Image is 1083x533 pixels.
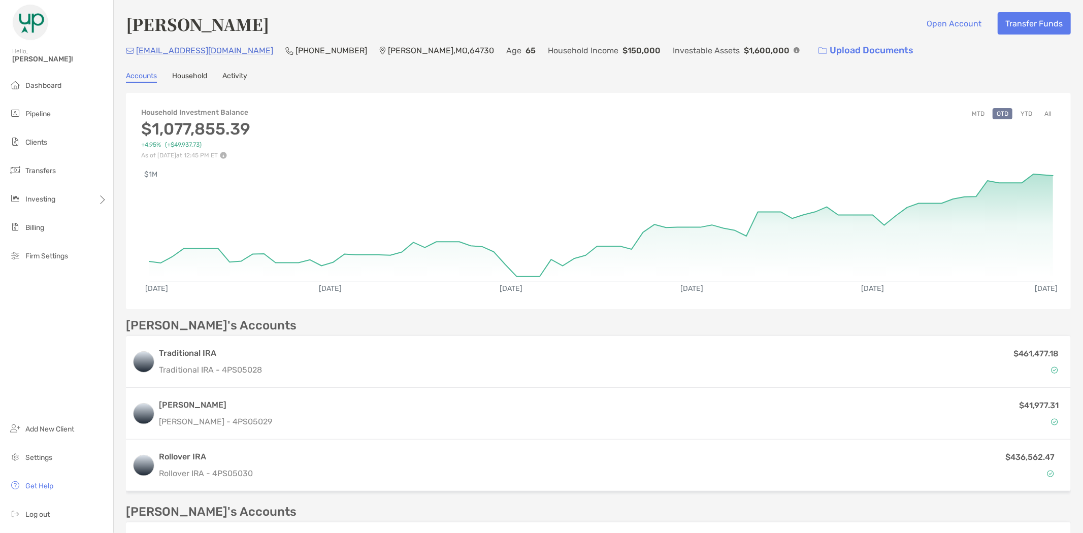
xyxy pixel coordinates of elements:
[998,12,1071,35] button: Transfer Funds
[9,422,21,435] img: add_new_client icon
[622,44,661,57] p: $150,000
[1040,108,1056,119] button: All
[126,48,134,54] img: Email Icon
[1035,284,1058,293] text: [DATE]
[526,44,536,57] p: 65
[141,108,250,117] h4: Household Investment Balance
[222,72,247,83] a: Activity
[12,4,49,41] img: Zoe Logo
[794,47,800,53] img: Info Icon
[9,164,21,176] img: transfers icon
[285,47,293,55] img: Phone Icon
[1013,347,1059,360] p: $461,477.18
[126,319,297,332] p: [PERSON_NAME]'s Accounts
[812,40,920,61] a: Upload Documents
[25,195,55,204] span: Investing
[680,284,703,293] text: [DATE]
[993,108,1012,119] button: QTD
[506,44,521,57] p: Age
[25,223,44,232] span: Billing
[1005,451,1055,463] p: $436,562.47
[172,72,207,83] a: Household
[25,510,50,519] span: Log out
[141,119,250,139] h3: $1,077,855.39
[159,347,262,359] h3: Traditional IRA
[861,284,884,293] text: [DATE]
[126,12,269,36] h4: [PERSON_NAME]
[126,506,297,518] p: [PERSON_NAME]'s Accounts
[968,108,989,119] button: MTD
[159,467,864,480] p: Rollover IRA - 4PS05030
[25,453,52,462] span: Settings
[141,152,250,159] p: As of [DATE] at 12:45 PM ET
[25,138,47,147] span: Clients
[9,451,21,463] img: settings icon
[9,136,21,148] img: clients icon
[12,55,107,63] span: [PERSON_NAME]!
[9,249,21,261] img: firm-settings icon
[1019,399,1059,412] p: $41,977.31
[136,44,273,57] p: [EMAIL_ADDRESS][DOMAIN_NAME]
[141,141,161,149] span: +4.95%
[818,47,827,54] img: button icon
[134,352,154,372] img: logo account
[1051,418,1058,425] img: Account Status icon
[165,141,202,149] span: ( +$49,937.73 )
[9,479,21,491] img: get-help icon
[145,284,168,293] text: [DATE]
[500,284,522,293] text: [DATE]
[9,107,21,119] img: pipeline icon
[548,44,618,57] p: Household Income
[673,44,740,57] p: Investable Assets
[1051,367,1058,374] img: Account Status icon
[25,110,51,118] span: Pipeline
[1016,108,1036,119] button: YTD
[9,221,21,233] img: billing icon
[919,12,990,35] button: Open Account
[388,44,494,57] p: [PERSON_NAME] , MO , 64730
[134,455,154,476] img: logo account
[9,79,21,91] img: dashboard icon
[379,47,386,55] img: Location Icon
[159,399,272,411] h3: [PERSON_NAME]
[25,482,53,490] span: Get Help
[744,44,790,57] p: $1,600,000
[25,252,68,260] span: Firm Settings
[25,81,61,90] span: Dashboard
[1047,470,1054,477] img: Account Status icon
[25,425,74,434] span: Add New Client
[9,508,21,520] img: logout icon
[159,415,272,428] p: [PERSON_NAME] - 4PS05029
[220,152,227,159] img: Performance Info
[134,404,154,424] img: logo account
[319,284,342,293] text: [DATE]
[159,451,864,463] h3: Rollover IRA
[9,192,21,205] img: investing icon
[296,44,367,57] p: [PHONE_NUMBER]
[144,170,157,179] text: $1M
[25,166,56,175] span: Transfers
[159,363,262,376] p: Traditional IRA - 4PS05028
[126,72,157,83] a: Accounts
